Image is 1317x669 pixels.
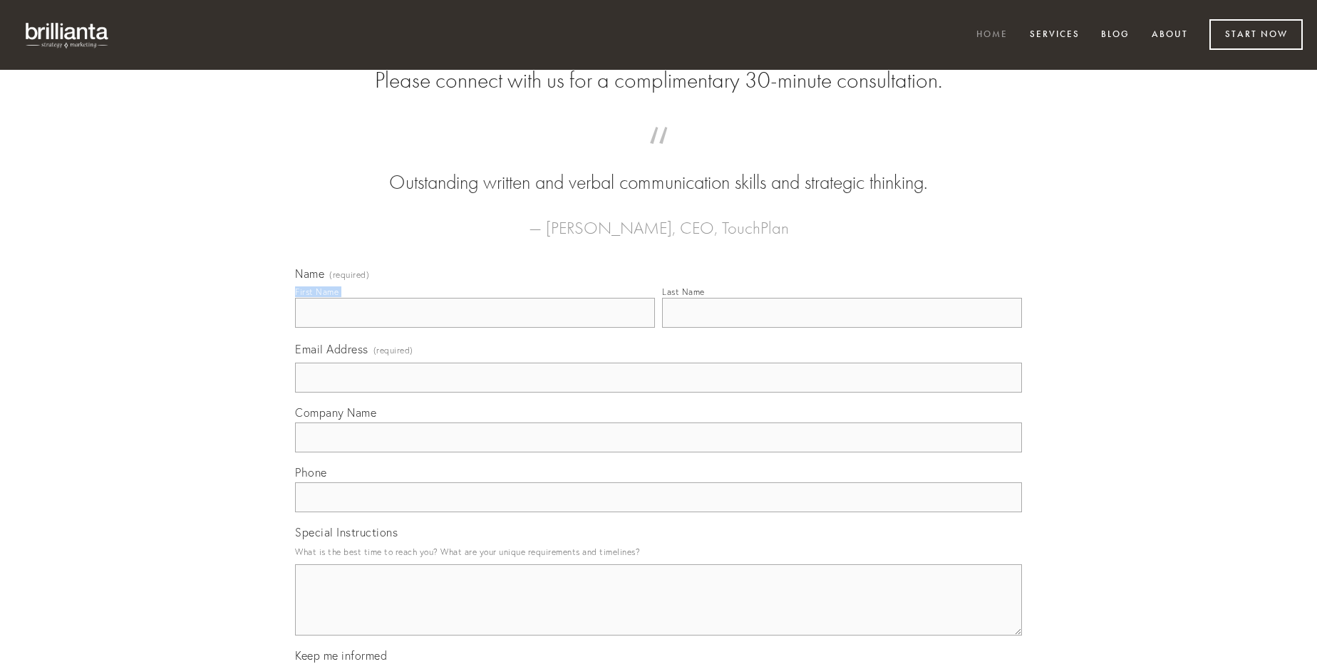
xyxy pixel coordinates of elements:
[967,24,1017,47] a: Home
[295,525,398,539] span: Special Instructions
[295,405,376,420] span: Company Name
[373,341,413,360] span: (required)
[295,465,327,479] span: Phone
[662,286,705,297] div: Last Name
[295,648,387,663] span: Keep me informed
[295,67,1022,94] h2: Please connect with us for a complimentary 30-minute consultation.
[329,271,369,279] span: (required)
[14,14,121,56] img: brillianta - research, strategy, marketing
[295,286,339,297] div: First Name
[318,141,999,169] span: “
[318,141,999,197] blockquote: Outstanding written and verbal communication skills and strategic thinking.
[318,197,999,242] figcaption: — [PERSON_NAME], CEO, TouchPlan
[1021,24,1089,47] a: Services
[295,542,1022,561] p: What is the best time to reach you? What are your unique requirements and timelines?
[1092,24,1139,47] a: Blog
[1209,19,1303,50] a: Start Now
[1142,24,1197,47] a: About
[295,342,368,356] span: Email Address
[295,266,324,281] span: Name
